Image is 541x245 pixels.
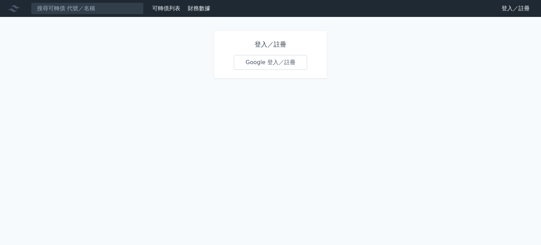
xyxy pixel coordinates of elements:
a: 登入／註冊 [496,3,535,14]
input: 搜尋可轉債 代號／名稱 [31,2,144,14]
a: Google 登入／註冊 [234,55,307,70]
h1: 登入／註冊 [234,39,307,49]
a: 財務數據 [188,5,210,12]
a: 可轉債列表 [152,5,180,12]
